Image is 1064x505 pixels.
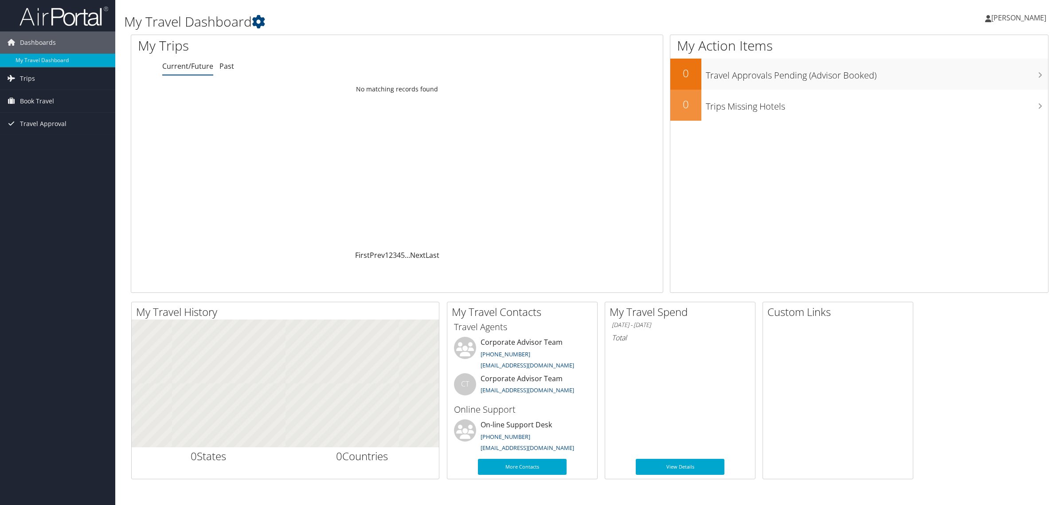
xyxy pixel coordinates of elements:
h2: 0 [670,97,701,112]
a: 2 [389,250,393,260]
span: [PERSON_NAME] [991,13,1046,23]
span: 0 [191,449,197,463]
h2: My Travel Contacts [452,304,597,320]
h3: Travel Agents [454,321,591,333]
a: More Contacts [478,459,567,475]
a: [EMAIL_ADDRESS][DOMAIN_NAME] [481,386,574,394]
li: Corporate Advisor Team [450,337,595,373]
h1: My Trips [138,36,435,55]
a: 5 [401,250,405,260]
a: 0Trips Missing Hotels [670,90,1048,121]
a: [EMAIL_ADDRESS][DOMAIN_NAME] [481,444,574,452]
h2: 0 [670,66,701,81]
a: 4 [397,250,401,260]
h2: My Travel Spend [610,304,755,320]
h1: My Action Items [670,36,1048,55]
h3: Online Support [454,403,591,416]
span: 0 [336,449,342,463]
a: 3 [393,250,397,260]
li: On-line Support Desk [450,419,595,456]
a: Next [410,250,426,260]
img: airportal-logo.png [20,6,108,27]
a: 1 [385,250,389,260]
span: Travel Approval [20,113,66,135]
h6: [DATE] - [DATE] [612,321,748,329]
li: Corporate Advisor Team [450,373,595,402]
h2: Custom Links [767,304,913,320]
a: [PERSON_NAME] [985,4,1055,31]
a: Last [426,250,439,260]
a: Prev [370,250,385,260]
td: No matching records found [131,81,663,97]
a: [PHONE_NUMBER] [481,350,530,358]
span: Book Travel [20,90,54,112]
h6: Total [612,333,748,343]
a: Past [219,61,234,71]
span: … [405,250,410,260]
a: [EMAIL_ADDRESS][DOMAIN_NAME] [481,361,574,369]
a: First [355,250,370,260]
h2: Countries [292,449,433,464]
h3: Trips Missing Hotels [706,96,1048,113]
span: Dashboards [20,32,56,54]
a: Current/Future [162,61,213,71]
h2: My Travel History [136,304,439,320]
div: CT [454,373,476,395]
a: View Details [636,459,724,475]
a: 0Travel Approvals Pending (Advisor Booked) [670,59,1048,90]
span: Trips [20,67,35,90]
h3: Travel Approvals Pending (Advisor Booked) [706,65,1048,82]
h1: My Travel Dashboard [124,12,745,31]
a: [PHONE_NUMBER] [481,433,530,441]
h2: States [138,449,279,464]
